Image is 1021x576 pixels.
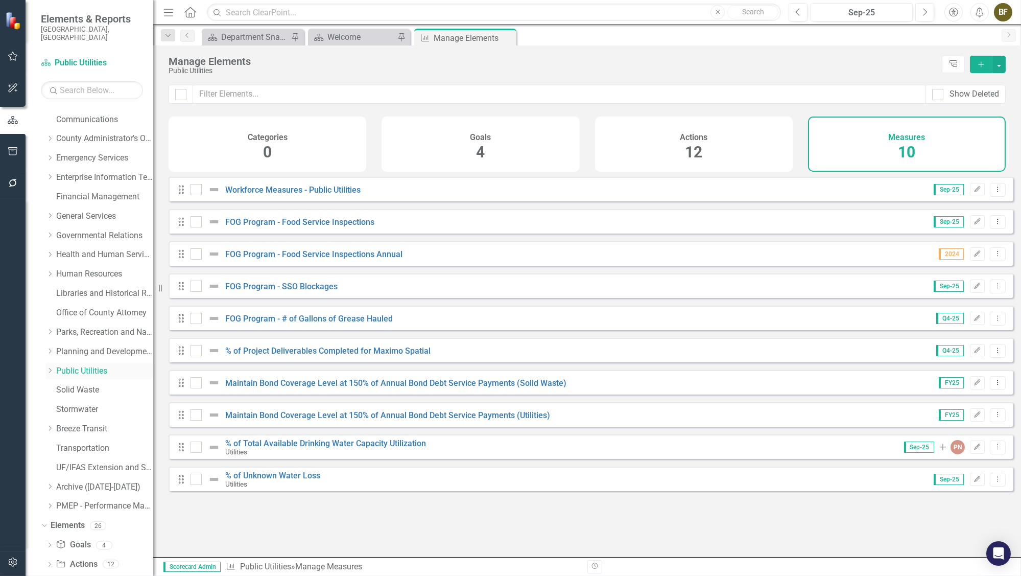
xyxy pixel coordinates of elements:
a: Elements [51,520,85,532]
div: Open Intercom Messenger [986,541,1011,566]
a: Health and Human Services [56,249,153,261]
span: Sep-25 [934,184,964,195]
a: Libraries and Historical Resources [56,288,153,299]
h4: Actions [680,133,707,142]
img: Not Defined [208,377,220,389]
a: Human Resources [56,268,153,280]
a: Actions [56,559,97,570]
div: PN [951,440,965,454]
span: Scorecard Admin [163,562,221,572]
a: % of Total Available Drinking Water Capacity Utilization [225,439,426,448]
a: County Administrator's Office [56,133,153,145]
a: FOG Program - Food Service Inspections [225,217,374,227]
a: Stormwater [56,404,153,416]
h4: Categories [248,133,288,142]
a: Office of County Attorney [56,307,153,319]
span: FY25 [939,409,964,421]
a: PMEP - Performance Management Enhancement Program [56,500,153,512]
div: » Manage Measures [226,561,580,573]
a: Goals [56,539,90,551]
span: Search [742,8,764,16]
a: Archive ([DATE]-[DATE]) [56,481,153,493]
input: Filter Elements... [193,85,926,104]
h4: Goals [470,133,491,142]
a: Parks, Recreation and Natural Resources [56,327,153,338]
a: Planning and Development Services [56,346,153,358]
span: Q4-25 [936,345,964,356]
a: Department Snapshot [204,31,289,43]
a: Governmental Relations [56,230,153,242]
a: Public Utilities [56,365,153,377]
div: 26 [90,521,106,530]
a: FOG Program - # of Gallons of Grease Hauled [225,314,393,324]
img: Not Defined [208,183,220,196]
img: Not Defined [208,216,220,228]
span: 4 [476,143,485,161]
a: Welcome [311,31,395,43]
img: Not Defined [208,280,220,292]
div: 12 [103,560,119,569]
a: % of Project Deliverables Completed for Maximo Spatial [225,346,431,356]
a: Maintain Bond Coverage Level at 150% of Annual Bond Debt Service Payments (Utilities) [225,410,550,420]
small: Utilities [225,448,247,456]
img: Not Defined [208,409,220,421]
button: BF [994,3,1012,21]
input: Search Below... [41,81,143,99]
span: 2024 [939,248,964,260]
div: 4 [96,541,112,549]
button: Sep-25 [811,3,913,21]
div: Sep-25 [814,7,909,19]
small: [GEOGRAPHIC_DATA], [GEOGRAPHIC_DATA] [41,25,143,42]
span: FY25 [939,377,964,388]
button: Search [727,5,778,19]
span: 0 [263,143,272,161]
a: FOG Program - SSO Blockages [225,282,338,291]
a: Transportation [56,443,153,454]
a: % of Unknown Water Loss [225,471,320,480]
img: ClearPoint Strategy [5,12,23,30]
a: Enterprise Information Technology [56,172,153,183]
span: Sep-25 [904,442,934,453]
span: 10 [898,143,915,161]
a: Public Utilities [41,57,143,69]
a: UF/IFAS Extension and Sustainability [56,462,153,474]
div: Welcome [327,31,395,43]
a: Financial Management [56,191,153,203]
a: General Services [56,211,153,222]
a: Emergency Services [56,152,153,164]
img: Not Defined [208,312,220,325]
div: Manage Elements [169,56,937,67]
a: Public Utilities [240,562,291,571]
span: Elements & Reports [41,13,143,25]
span: 12 [685,143,702,161]
img: Not Defined [208,344,220,357]
img: Not Defined [208,248,220,260]
span: Sep-25 [934,281,964,292]
span: Sep-25 [934,474,964,485]
a: Maintain Bond Coverage Level at 150% of Annual Bond Debt Service Payments (Solid Waste) [225,378,566,388]
div: Manage Elements [434,32,514,44]
small: Utilities [225,480,247,488]
div: Department Snapshot [221,31,289,43]
div: Show Deleted [949,88,999,100]
span: Sep-25 [934,216,964,227]
span: Q4-25 [936,313,964,324]
a: Solid Waste [56,384,153,396]
h4: Measures [888,133,925,142]
a: Breeze Transit [56,423,153,435]
img: Not Defined [208,473,220,486]
a: Communications [56,114,153,126]
a: FOG Program - Food Service Inspections Annual [225,249,402,259]
div: Public Utilities [169,67,937,75]
input: Search ClearPoint... [207,4,781,21]
img: Not Defined [208,441,220,453]
a: Workforce Measures - Public Utilities [225,185,361,195]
